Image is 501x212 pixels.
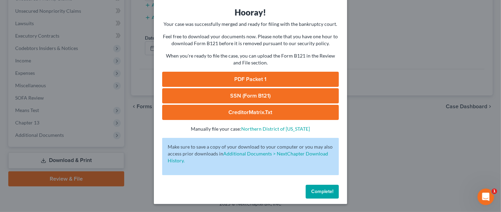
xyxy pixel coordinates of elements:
p: Manually file your case: [162,125,339,132]
p: Feel free to download your documents now. Please note that you have one hour to download Form B12... [162,33,339,47]
a: SSN (Form B121) [162,88,339,103]
span: 1 [492,189,497,194]
iframe: Intercom live chat [478,189,494,205]
p: When you're ready to file the case, you can upload the Form B121 in the Review and File section. [162,52,339,66]
button: Complete! [306,185,339,199]
a: Northern District of [US_STATE] [242,126,310,132]
h3: Hooray! [162,7,339,18]
p: Make sure to save a copy of your download to your computer or you may also access prior downloads in [168,143,333,164]
a: PDF Packet 1 [162,72,339,87]
a: CreditorMatrix.txt [162,105,339,120]
p: Your case was successfully merged and ready for filing with the bankruptcy court. [162,21,339,28]
span: Complete! [311,189,333,194]
a: Additional Documents > NextChapter Download History. [168,151,328,163]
